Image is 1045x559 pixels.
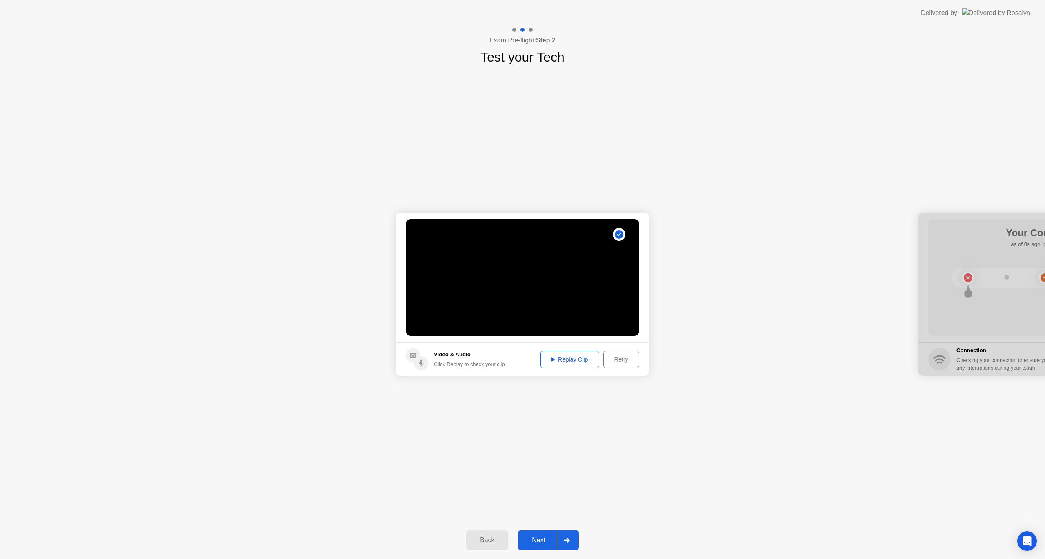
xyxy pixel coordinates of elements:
[603,351,639,368] button: Retry
[489,35,556,45] h4: Exam Pre-flight:
[480,47,565,67] h1: Test your Tech
[540,351,599,368] button: Replay Clip
[962,8,1030,18] img: Delivered by Rosalyn
[606,356,636,363] div: Retry
[466,530,508,550] button: Back
[469,537,506,544] div: Back
[536,37,556,44] b: Step 2
[520,537,557,544] div: Next
[434,360,505,368] div: Click Replay to check your clip
[434,350,505,359] h5: Video & Audio
[1017,531,1037,551] div: Open Intercom Messenger
[921,8,957,18] div: Delivered by
[543,356,596,363] div: Replay Clip
[518,530,579,550] button: Next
